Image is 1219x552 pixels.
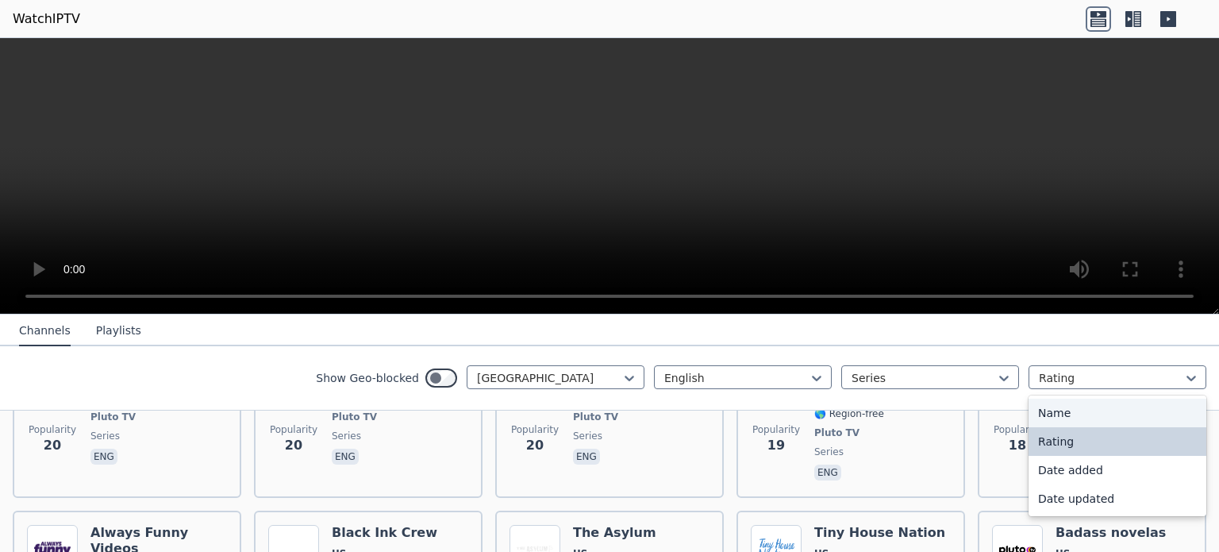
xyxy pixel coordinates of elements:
[44,436,61,455] span: 20
[1029,427,1206,456] div: Rating
[526,436,544,455] span: 20
[19,316,71,346] button: Channels
[285,436,302,455] span: 20
[90,411,136,423] span: Pluto TV
[1009,436,1026,455] span: 18
[752,423,800,436] span: Popularity
[814,427,859,439] span: Pluto TV
[332,449,359,465] p: eng
[511,423,559,436] span: Popularity
[13,10,80,29] a: WatchIPTV
[1029,456,1206,484] div: Date added
[316,370,419,386] label: Show Geo-blocked
[573,411,618,423] span: Pluto TV
[994,423,1041,436] span: Popularity
[573,430,602,442] span: series
[767,436,785,455] span: 19
[332,411,377,423] span: Pluto TV
[90,430,120,442] span: series
[29,423,76,436] span: Popularity
[814,446,844,458] span: series
[1056,525,1166,541] h6: Badass novelas
[270,423,317,436] span: Popularity
[814,407,884,420] span: 🌎 Region-free
[96,316,141,346] button: Playlists
[814,465,841,481] p: eng
[573,525,656,541] h6: The Asylum
[573,449,600,465] p: eng
[332,525,437,541] h6: Black Ink Crew
[90,449,117,465] p: eng
[1029,484,1206,513] div: Date updated
[332,430,361,442] span: series
[1029,399,1206,427] div: Name
[814,525,945,541] h6: Tiny House Nation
